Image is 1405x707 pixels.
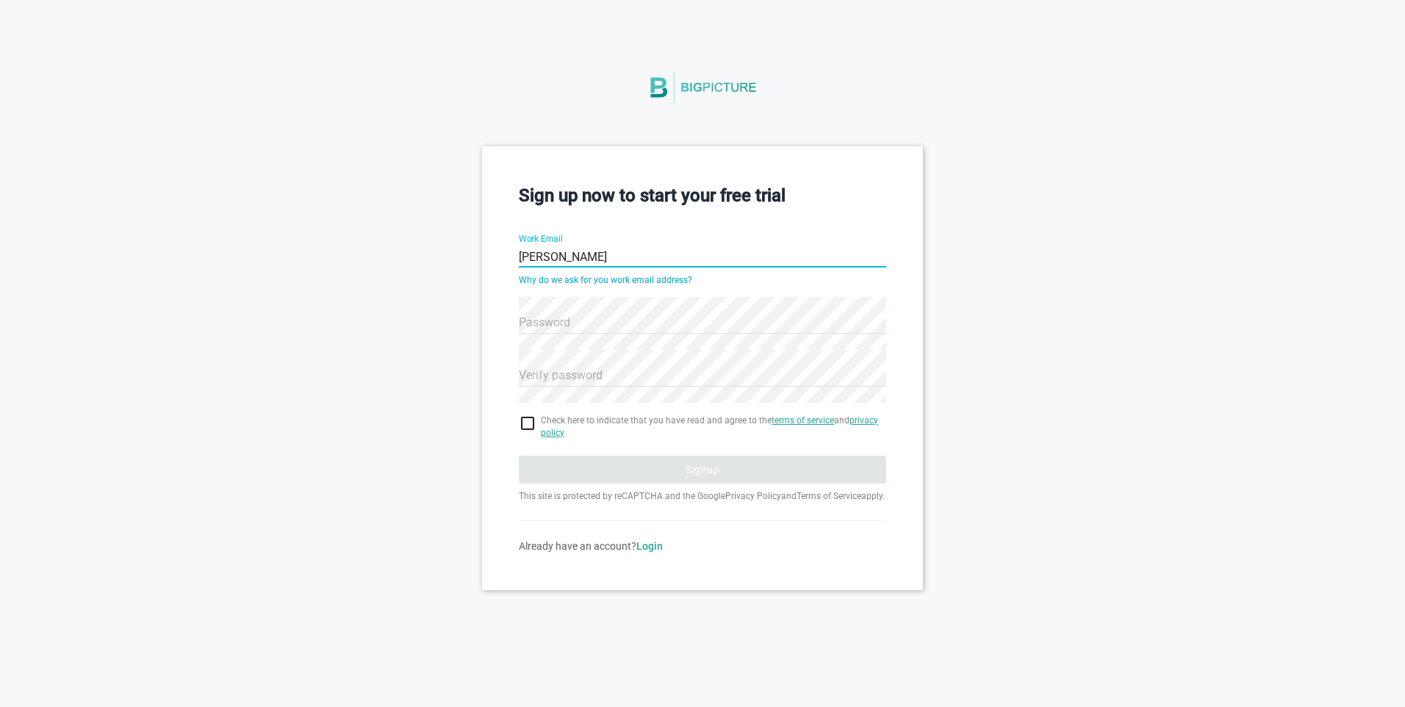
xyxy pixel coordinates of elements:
[541,415,878,438] a: privacy policy
[647,57,758,118] img: BigPicture
[797,491,861,501] a: Terms of Service
[519,539,886,553] div: Already have an account?
[519,489,886,503] p: This site is protected by reCAPTCHA and the Google and apply.
[636,540,663,552] a: Login
[541,414,886,439] span: Check here to indicate that you have read and agree to the and
[519,183,886,208] h3: Sign up now to start your free trial
[772,415,834,426] a: terms of service
[519,275,692,285] a: Why do we ask for you work email address?
[725,491,781,501] a: Privacy Policy
[519,456,886,484] button: Signup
